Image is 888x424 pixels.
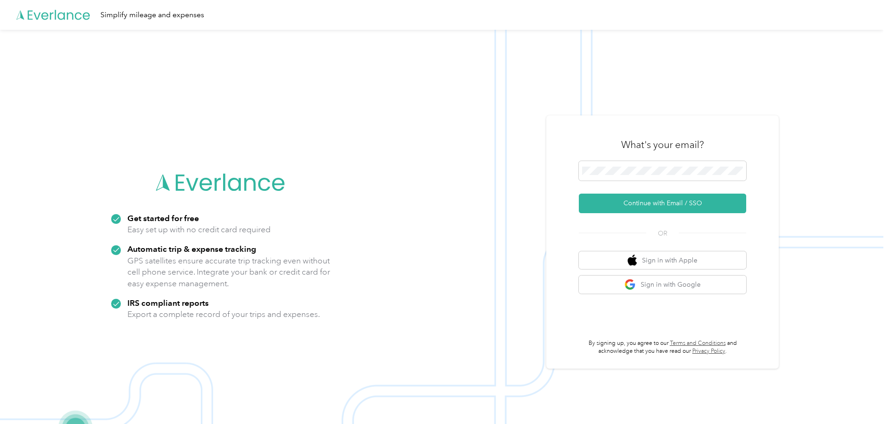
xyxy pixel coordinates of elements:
[670,340,726,347] a: Terms and Conditions
[127,224,271,236] p: Easy set up with no credit card required
[127,213,199,223] strong: Get started for free
[579,339,746,356] p: By signing up, you agree to our and acknowledge that you have read our .
[628,255,637,266] img: apple logo
[127,244,256,254] strong: Automatic trip & expense tracking
[127,309,320,320] p: Export a complete record of your trips and expenses.
[579,194,746,213] button: Continue with Email / SSO
[127,255,331,289] p: GPS satellites ensure accurate trip tracking even without cell phone service. Integrate your bank...
[621,138,704,151] h3: What's your email?
[579,276,746,294] button: google logoSign in with Google
[624,279,636,290] img: google logo
[579,251,746,269] button: apple logoSign in with Apple
[100,9,204,21] div: Simplify mileage and expenses
[692,348,725,355] a: Privacy Policy
[127,298,209,308] strong: IRS compliant reports
[646,229,679,238] span: OR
